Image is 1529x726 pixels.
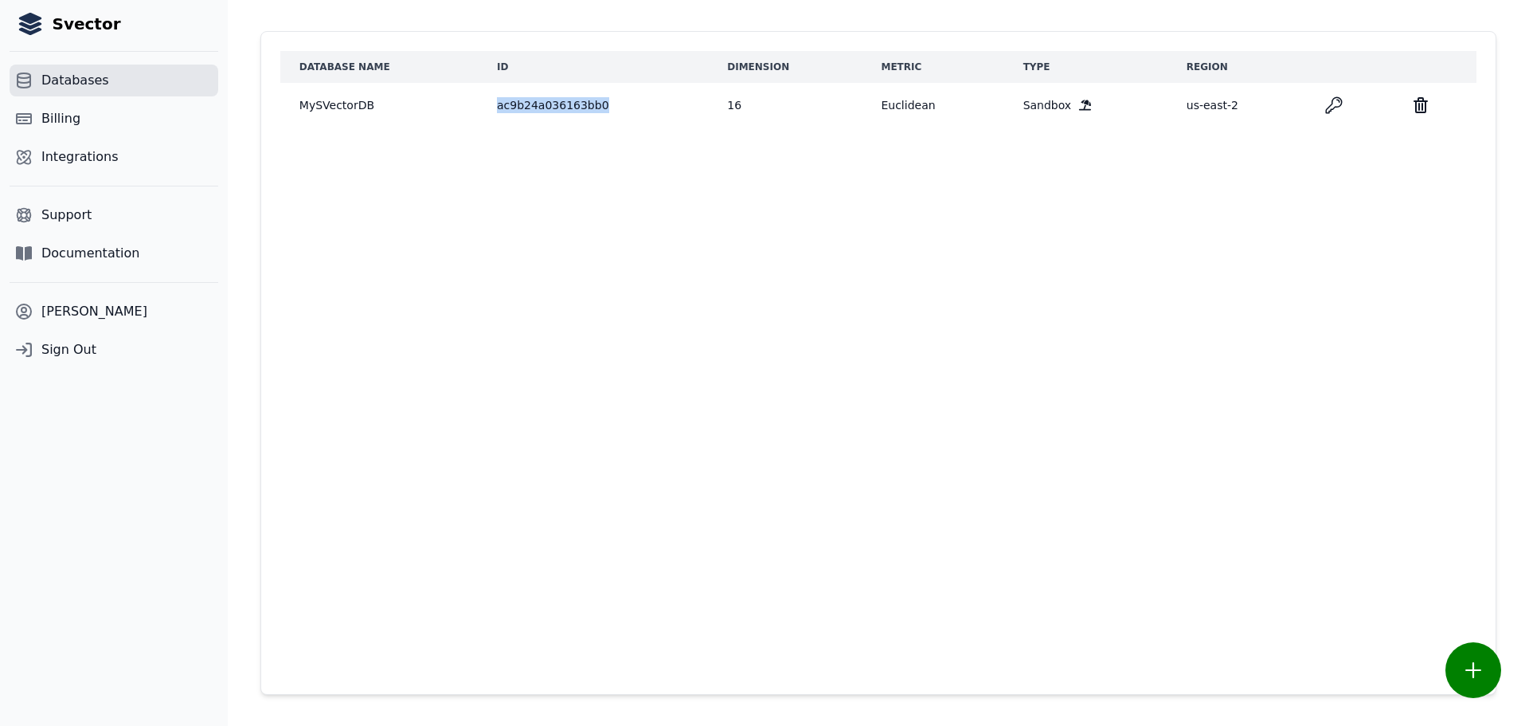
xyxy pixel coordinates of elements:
[862,83,1003,128] td: Euclidean
[708,51,862,83] th: Dimension
[1413,97,1429,113] svg: trash bin outline
[280,51,478,83] th: Database Name
[41,244,139,263] span: Documentation
[10,141,218,173] a: atom outline Integrations
[10,13,218,35] a: Svector
[53,13,121,35] span: Svector
[708,83,862,128] td: 16
[16,245,32,261] svg: open book solid
[478,51,708,83] th: Id
[10,103,218,135] a: credit card outline Billing
[41,147,119,167] span: Integrations
[862,51,1003,83] th: Metric
[1465,662,1481,678] svg: plus outline
[16,342,32,358] svg: arrow right to bracket solid
[41,340,96,359] span: Sign Out
[16,111,32,127] svg: credit card outline
[1167,83,1306,128] td: us-east-2
[10,199,218,231] a: life buoy outline Support
[1445,642,1501,698] button: plus outline
[1167,51,1306,83] th: Region
[41,71,109,90] span: Databases
[16,207,32,223] svg: life buoy outline
[41,302,147,321] span: [PERSON_NAME]
[41,206,92,225] span: Support
[16,304,32,320] svg: user circle outline
[1004,51,1167,83] th: Type
[10,65,218,96] a: database outline Databases
[280,83,478,128] td: MySVectorDB
[16,73,32,88] svg: database outline
[10,237,218,269] a: open book solid Documentation
[1324,96,1343,115] svg: key
[41,109,80,128] span: Billing
[10,296,218,328] a: user circle outline [PERSON_NAME]
[10,334,218,366] a: arrow right to bracket solid Sign Out
[16,149,32,165] svg: atom outline
[1004,83,1167,128] td: Sandbox
[18,13,43,35] img: Svector
[478,83,708,128] td: ac9b24a036163bb0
